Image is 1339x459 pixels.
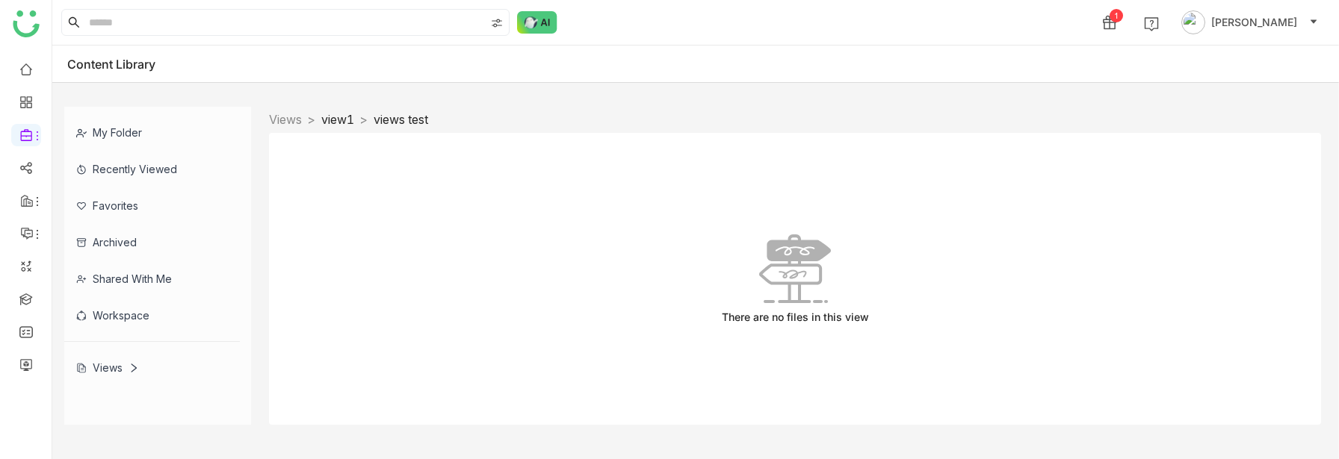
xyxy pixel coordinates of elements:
[491,17,503,29] img: search-type.svg
[1181,10,1205,34] img: avatar
[64,260,240,297] div: Shared with me
[64,297,240,334] div: Workspace
[64,151,240,187] div: Recently Viewed
[64,114,240,151] div: My Folder
[1211,14,1297,31] span: [PERSON_NAME]
[517,11,557,34] img: ask-buddy-normal.svg
[374,112,428,127] a: views test
[64,187,240,224] div: Favorites
[308,112,315,127] nz-breadcrumb-separator: >
[269,112,302,127] a: Views
[360,112,368,127] nz-breadcrumb-separator: >
[76,361,139,374] div: Views
[13,10,40,37] img: logo
[1110,9,1123,22] div: 1
[722,310,869,323] div: There are no files in this view
[67,57,178,72] div: Content Library
[1144,16,1159,31] img: help.svg
[64,224,240,260] div: Archived
[321,112,354,127] a: view1
[759,234,831,303] img: No data
[1178,10,1321,34] button: [PERSON_NAME]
